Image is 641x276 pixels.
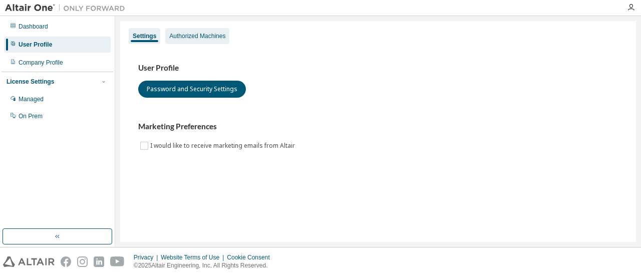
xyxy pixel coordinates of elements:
[3,256,55,267] img: altair_logo.svg
[161,253,227,261] div: Website Terms of Use
[7,78,54,86] div: License Settings
[19,59,63,67] div: Company Profile
[169,32,225,40] div: Authorized Machines
[5,3,130,13] img: Altair One
[134,261,276,270] p: © 2025 Altair Engineering, Inc. All Rights Reserved.
[19,95,44,103] div: Managed
[77,256,88,267] img: instagram.svg
[19,112,43,120] div: On Prem
[138,63,618,73] h3: User Profile
[110,256,125,267] img: youtube.svg
[150,140,297,152] label: I would like to receive marketing emails from Altair
[19,23,48,31] div: Dashboard
[133,32,156,40] div: Settings
[227,253,275,261] div: Cookie Consent
[94,256,104,267] img: linkedin.svg
[138,81,246,98] button: Password and Security Settings
[138,122,618,132] h3: Marketing Preferences
[61,256,71,267] img: facebook.svg
[19,41,52,49] div: User Profile
[134,253,161,261] div: Privacy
